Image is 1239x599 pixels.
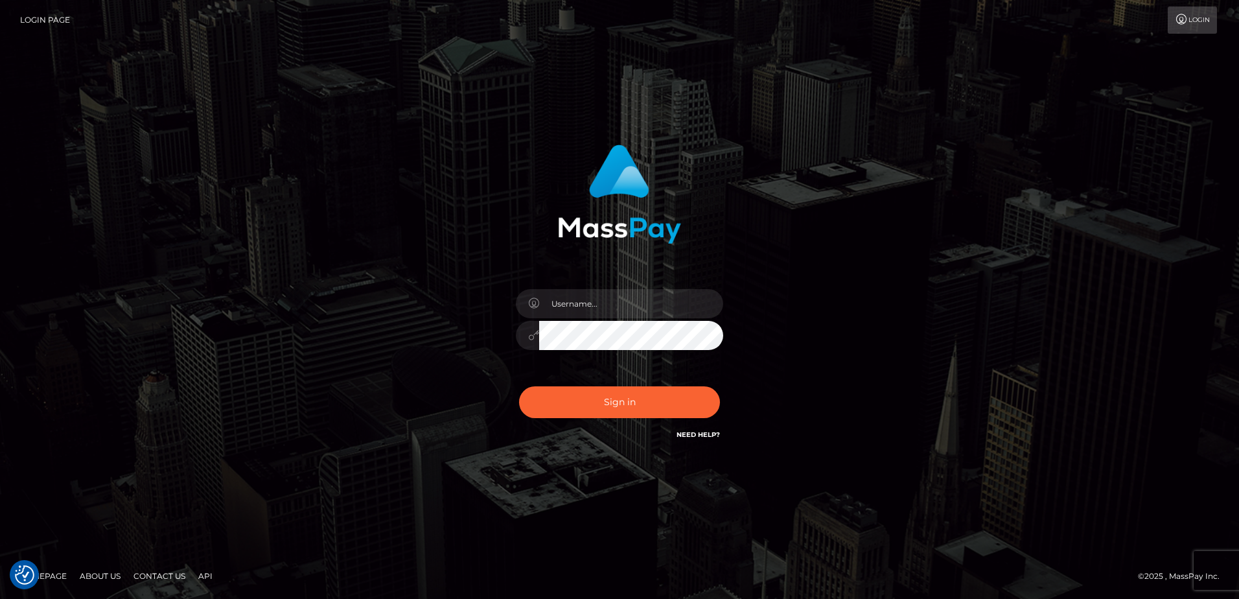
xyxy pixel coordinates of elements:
[677,430,720,439] a: Need Help?
[519,386,720,418] button: Sign in
[20,6,70,34] a: Login Page
[15,565,34,585] button: Consent Preferences
[128,566,191,586] a: Contact Us
[14,566,72,586] a: Homepage
[558,145,681,244] img: MassPay Login
[193,566,218,586] a: API
[15,565,34,585] img: Revisit consent button
[75,566,126,586] a: About Us
[1168,6,1217,34] a: Login
[539,289,723,318] input: Username...
[1138,569,1229,583] div: © 2025 , MassPay Inc.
